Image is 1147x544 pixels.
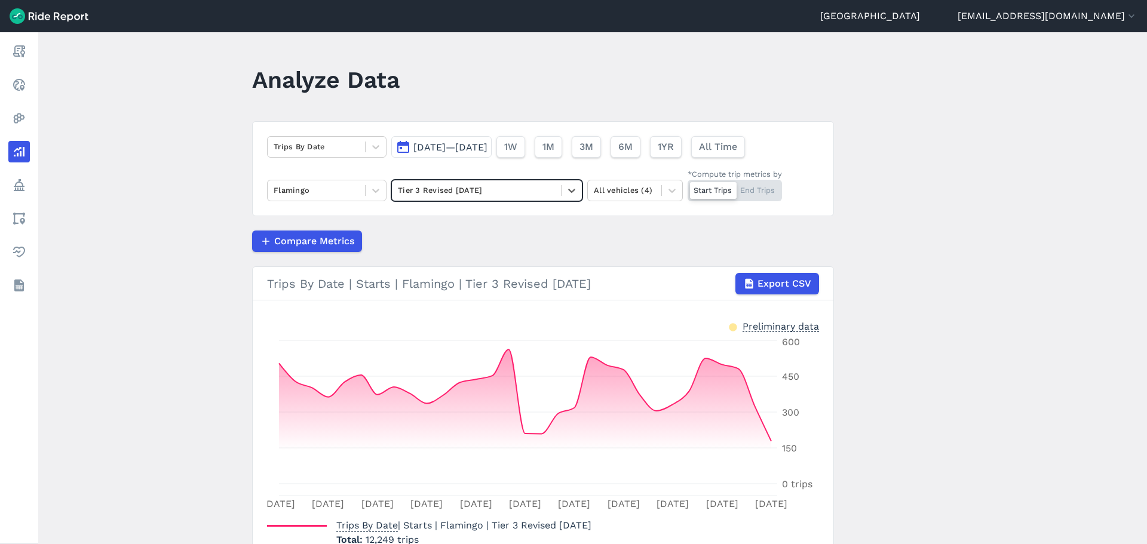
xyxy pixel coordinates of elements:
[782,371,799,382] tspan: 450
[657,498,689,509] tspan: [DATE]
[504,140,517,154] span: 1W
[558,498,590,509] tspan: [DATE]
[8,141,30,162] a: Analyze
[263,498,295,509] tspan: [DATE]
[735,273,819,294] button: Export CSV
[782,336,800,348] tspan: 600
[782,442,797,454] tspan: 150
[336,520,591,531] span: | Starts | Flamingo | Tier 3 Revised [DATE]
[391,136,492,158] button: [DATE]—[DATE]
[542,140,554,154] span: 1M
[782,478,812,490] tspan: 0 trips
[8,174,30,196] a: Policy
[496,136,525,158] button: 1W
[706,498,738,509] tspan: [DATE]
[336,516,398,532] span: Trips By Date
[252,63,400,96] h1: Analyze Data
[958,9,1137,23] button: [EMAIL_ADDRESS][DOMAIN_NAME]
[611,136,640,158] button: 6M
[10,8,88,24] img: Ride Report
[535,136,562,158] button: 1M
[267,273,819,294] div: Trips By Date | Starts | Flamingo | Tier 3 Revised [DATE]
[410,498,443,509] tspan: [DATE]
[413,142,487,153] span: [DATE]—[DATE]
[274,234,354,248] span: Compare Metrics
[509,498,541,509] tspan: [DATE]
[658,140,674,154] span: 1YR
[8,74,30,96] a: Realtime
[572,136,601,158] button: 3M
[820,9,920,23] a: [GEOGRAPHIC_DATA]
[8,275,30,296] a: Datasets
[8,41,30,62] a: Report
[8,208,30,229] a: Areas
[782,407,799,418] tspan: 300
[743,319,819,332] div: Preliminary data
[8,241,30,263] a: Health
[699,140,737,154] span: All Time
[252,230,362,252] button: Compare Metrics
[757,276,811,291] span: Export CSV
[460,498,492,509] tspan: [DATE]
[608,498,640,509] tspan: [DATE]
[688,168,782,180] div: *Compute trip metrics by
[579,140,593,154] span: 3M
[650,136,682,158] button: 1YR
[618,140,633,154] span: 6M
[8,107,30,129] a: Heatmaps
[755,498,787,509] tspan: [DATE]
[691,136,745,158] button: All Time
[312,498,344,509] tspan: [DATE]
[361,498,394,509] tspan: [DATE]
